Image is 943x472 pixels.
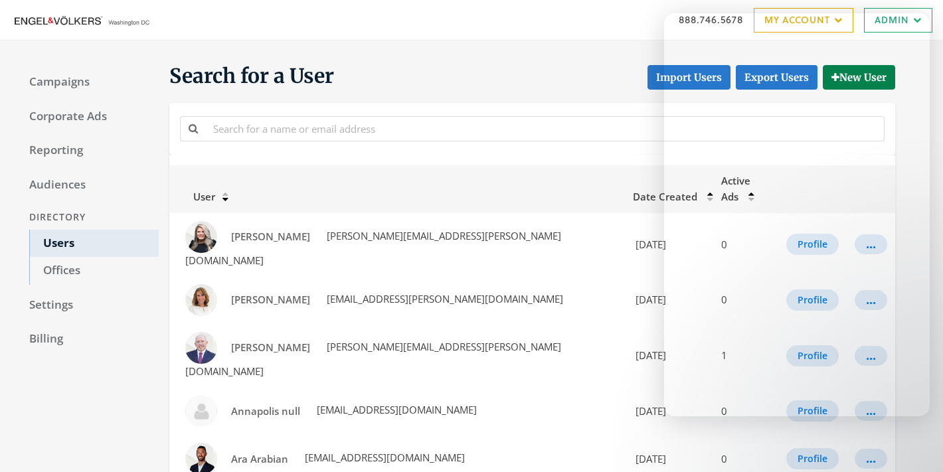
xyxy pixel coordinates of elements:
td: [DATE] [625,276,713,324]
a: Reporting [16,137,159,165]
a: [PERSON_NAME] [222,335,319,360]
a: Annapolis null [222,399,309,424]
span: Date Created [633,190,697,203]
span: Annapolis null [231,404,300,418]
a: [PERSON_NAME] [222,224,319,249]
img: Andrew Broocker profile [185,332,217,364]
i: Search for a name or email address [189,123,198,133]
span: [PERSON_NAME] [231,230,310,243]
span: [EMAIL_ADDRESS][DOMAIN_NAME] [302,451,465,464]
button: Import Users [647,65,730,90]
iframe: Intercom live chat [898,427,930,459]
span: Search for a User [169,63,334,90]
div: ... [866,458,876,459]
a: Ara Arabian [222,447,297,471]
span: [PERSON_NAME] [231,293,310,306]
img: Annapolis null profile [185,395,217,427]
a: Campaigns [16,68,159,96]
span: [EMAIL_ADDRESS][DOMAIN_NAME] [314,403,477,416]
a: Users [29,230,159,258]
span: Ara Arabian [231,452,288,465]
span: User [177,190,215,203]
a: Corporate Ads [16,103,159,131]
span: [EMAIL_ADDRESS][PERSON_NAME][DOMAIN_NAME] [324,292,563,305]
span: [PERSON_NAME][EMAIL_ADDRESS][PERSON_NAME][DOMAIN_NAME] [185,229,561,267]
td: [DATE] [625,324,713,387]
a: Admin [864,8,932,33]
button: ... [855,449,887,469]
td: [DATE] [625,213,713,276]
a: Billing [16,325,159,353]
span: [PERSON_NAME] [231,341,310,354]
iframe: Intercom live chat [664,13,930,416]
span: [PERSON_NAME][EMAIL_ADDRESS][PERSON_NAME][DOMAIN_NAME] [185,340,561,378]
a: Audiences [16,171,159,199]
img: Andrea Scheidt profile [185,284,217,316]
a: My Account [754,8,853,33]
img: Adwerx [11,13,157,29]
input: Search for a name or email address [205,116,885,141]
a: Offices [29,257,159,285]
button: Profile [786,448,839,469]
img: Amanda Greenfield profile [185,221,217,253]
div: Directory [16,205,159,230]
a: Settings [16,291,159,319]
a: [PERSON_NAME] [222,287,319,312]
td: [DATE] [625,387,713,435]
